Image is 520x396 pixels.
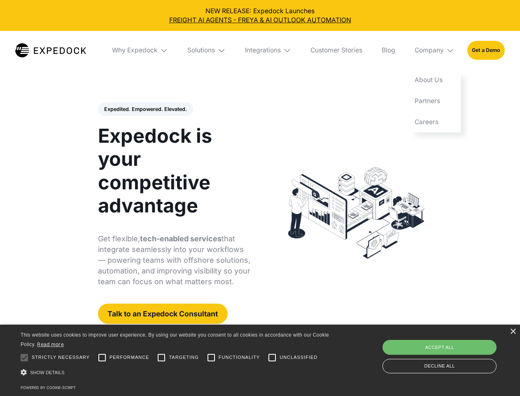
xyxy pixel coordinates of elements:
div: Company [415,46,444,54]
span: Strictly necessary [32,354,90,361]
div: Solutions [187,46,215,54]
span: This website uses cookies to improve user experience. By using our website you consent to all coo... [21,332,329,347]
span: Unclassified [280,354,317,361]
a: Get a Demo [467,41,505,59]
h1: Expedock is your competitive advantage [98,124,251,217]
a: About Us [408,70,461,91]
span: Show details [30,370,65,375]
strong: tech-enabled services [140,234,222,243]
a: Partners [408,91,461,112]
div: Company [408,31,461,70]
a: Careers [408,111,461,132]
span: Performance [110,354,149,361]
div: NEW RELEASE: Expedock Launches [7,7,514,25]
a: Powered by cookie-script [21,385,76,390]
a: Read more [37,341,64,347]
div: Why Expedock [112,46,158,54]
a: Talk to an Expedock Consultant [98,304,228,324]
nav: Company [408,70,461,132]
a: Customer Stories [304,31,368,70]
div: Integrations [245,46,281,54]
iframe: Chat Widget [383,307,520,396]
div: Solutions [181,31,232,70]
a: FREIGHT AI AGENTS - FREYA & AI OUTLOOK AUTOMATION [7,16,514,25]
span: Functionality [219,354,260,361]
div: Integrations [238,31,298,70]
span: Targeting [169,354,198,361]
div: Show details [21,367,332,378]
div: Why Expedock [105,31,175,70]
p: Get flexible, that integrate seamlessly into your workflows — powering teams with offshore soluti... [98,233,251,287]
a: Blog [375,31,401,70]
